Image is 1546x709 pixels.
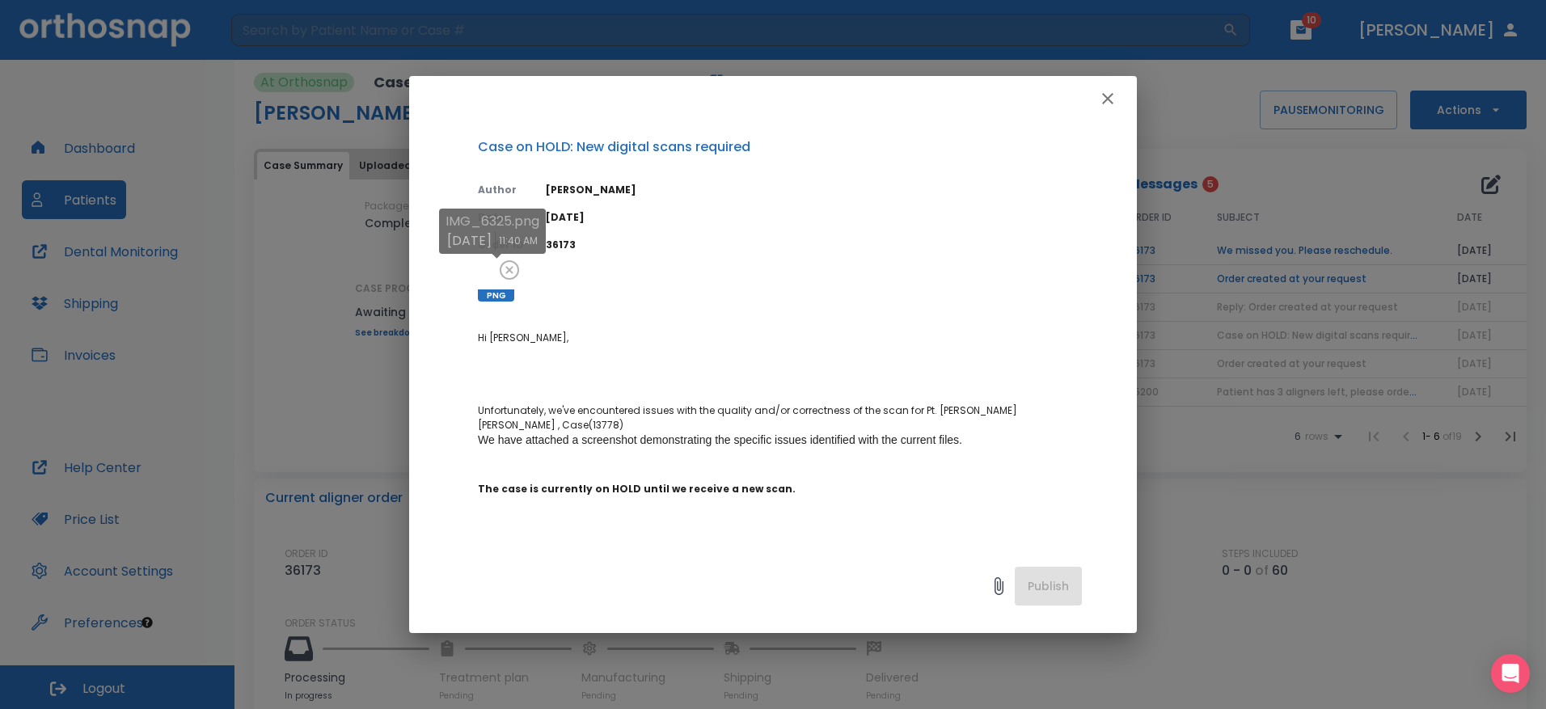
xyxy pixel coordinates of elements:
[478,331,1082,345] p: Hi [PERSON_NAME],
[446,212,539,231] p: IMG_6325.png
[546,183,1082,197] p: [PERSON_NAME]
[478,137,1082,157] p: Case on HOLD: New digital scans required
[499,234,538,248] p: 11:40 AM
[447,231,492,251] p: [DATE]
[478,289,514,302] span: PNG
[478,433,962,446] span: We have attached a screenshot demonstrating the specific issues identified with the current files.
[1491,654,1530,693] div: Open Intercom Messenger
[546,210,1082,225] p: [DATE]
[478,403,1082,448] p: Unfortunately, we've encountered issues with the quality and/or correctness of the scan for Pt. [...
[478,482,796,496] strong: The case is currently on HOLD until we receive a new scan.
[546,238,1082,252] p: 36173
[478,183,526,197] p: Author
